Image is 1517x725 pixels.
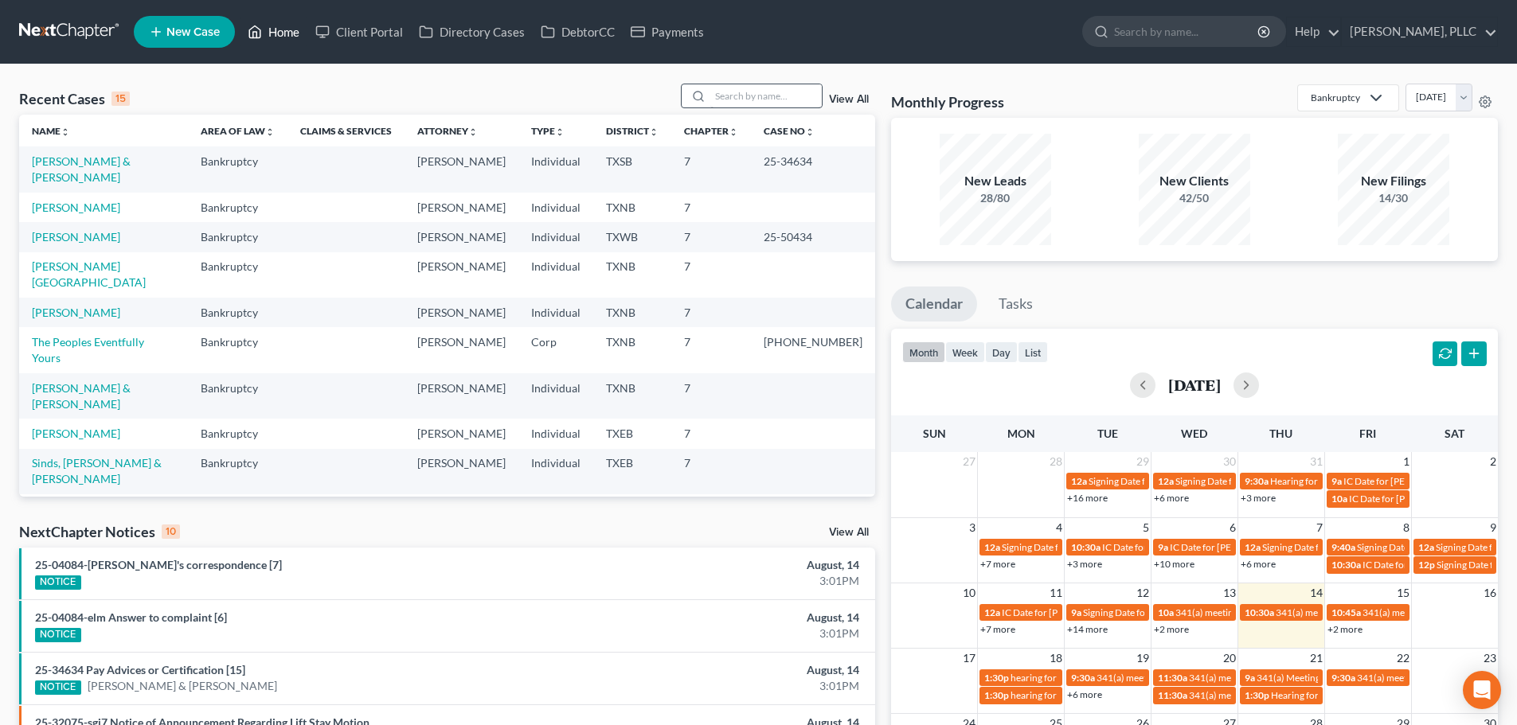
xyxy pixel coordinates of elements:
[1241,492,1276,504] a: +3 more
[1158,606,1174,618] span: 10a
[88,678,277,694] a: [PERSON_NAME] & [PERSON_NAME]
[595,557,859,573] div: August, 14
[984,689,1009,701] span: 1:30p
[188,419,287,448] td: Bankruptcy
[1181,427,1207,440] span: Wed
[1349,493,1471,505] span: IC Date for [PERSON_NAME]
[710,84,822,107] input: Search by name...
[411,18,533,46] a: Directory Cases
[1097,427,1118,440] span: Tue
[671,193,751,222] td: 7
[593,193,671,222] td: TXNB
[1308,649,1324,668] span: 21
[984,286,1047,322] a: Tasks
[1327,623,1363,635] a: +2 more
[188,373,287,419] td: Bankruptcy
[1241,558,1276,570] a: +6 more
[1245,606,1274,618] span: 10:30a
[593,327,671,372] td: TXNB
[188,298,287,327] td: Bankruptcy
[1271,689,1435,701] span: Hearing for Alleo Holdings Corporation
[595,573,859,589] div: 3:01PM
[1170,541,1292,553] span: IC Date for [PERSON_NAME]
[1067,492,1108,504] a: +16 more
[533,18,623,46] a: DebtorCC
[1402,452,1411,471] span: 1
[623,18,712,46] a: Payments
[1011,672,1057,684] span: hearing for
[405,373,518,419] td: [PERSON_NAME]
[1071,475,1087,487] span: 12a
[1269,427,1292,440] span: Thu
[1141,518,1151,537] span: 5
[961,452,977,471] span: 27
[1311,91,1360,104] div: Bankruptcy
[984,541,1000,553] span: 12a
[1158,475,1174,487] span: 12a
[729,127,738,137] i: unfold_more
[35,558,282,571] a: 25-04084-[PERSON_NAME]'s correspondence [7]
[1315,518,1324,537] span: 7
[1222,452,1237,471] span: 30
[32,427,120,440] a: [PERSON_NAME]
[1338,190,1449,206] div: 14/30
[188,327,287,372] td: Bankruptcy
[595,626,859,641] div: 3:01PM
[593,373,671,419] td: TXNB
[1002,541,1187,553] span: Signing Date for [PERSON_NAME], Tereyana
[35,680,81,695] div: NOTICE
[1482,649,1498,668] span: 23
[1011,689,1057,701] span: hearing for
[1007,427,1035,440] span: Mon
[1158,541,1168,553] span: 9a
[751,222,875,251] td: 25-50434
[307,18,411,46] a: Client Portal
[1002,606,1124,618] span: IC Date for [PERSON_NAME]
[1102,541,1224,553] span: IC Date for [PERSON_NAME]
[1395,583,1411,602] span: 15
[35,575,81,590] div: NOTICE
[1071,541,1101,553] span: 10:30a
[555,127,565,137] i: unfold_more
[595,662,859,678] div: August, 14
[32,381,131,411] a: [PERSON_NAME] & [PERSON_NAME]
[593,494,671,540] td: TXNB
[405,193,518,222] td: [PERSON_NAME]
[891,286,977,322] a: Calendar
[1262,541,1405,553] span: Signing Date for [PERSON_NAME]
[1308,583,1324,602] span: 14
[417,125,478,137] a: Attorneyunfold_more
[1222,649,1237,668] span: 20
[1048,583,1064,602] span: 11
[1331,606,1361,618] span: 10:45a
[684,125,738,137] a: Chapterunfold_more
[32,456,162,485] a: Sinds, [PERSON_NAME] & [PERSON_NAME]
[1189,672,1343,684] span: 341(a) meeting for [PERSON_NAME]
[405,449,518,494] td: [PERSON_NAME]
[518,193,593,222] td: Individual
[902,341,945,363] button: month
[593,298,671,327] td: TXNB
[980,623,1015,635] a: +7 more
[19,89,130,108] div: Recent Cases
[188,449,287,494] td: Bankruptcy
[593,222,671,251] td: TXWB
[518,252,593,298] td: Individual
[32,259,146,289] a: [PERSON_NAME][GEOGRAPHIC_DATA]
[671,449,751,494] td: 7
[1067,688,1102,700] a: +6 more
[593,146,671,192] td: TXSB
[518,373,593,419] td: Individual
[1245,475,1269,487] span: 9:30a
[891,92,1004,111] h3: Monthly Progress
[405,327,518,372] td: [PERSON_NAME]
[606,125,659,137] a: Districtunfold_more
[111,92,130,106] div: 15
[968,518,977,537] span: 3
[1175,475,1318,487] span: Signing Date for [PERSON_NAME]
[1488,452,1498,471] span: 2
[1114,17,1260,46] input: Search by name...
[671,494,751,540] td: 7
[984,606,1000,618] span: 12a
[1168,376,1221,393] h2: [DATE]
